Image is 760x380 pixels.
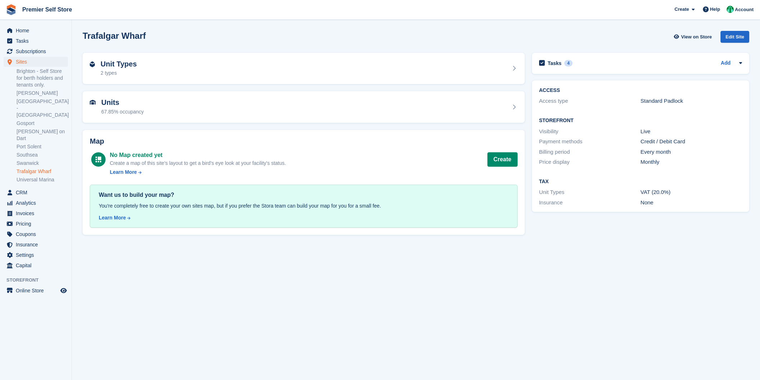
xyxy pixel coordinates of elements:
[539,118,742,124] h2: Storefront
[99,191,509,199] div: Want us to build your map?
[110,151,286,159] div: No Map created yet
[59,286,68,295] a: Preview store
[4,46,68,56] a: menu
[19,4,75,15] a: Premier Self Store
[16,26,59,36] span: Home
[640,128,742,136] div: Live
[16,240,59,250] span: Insurance
[17,160,68,167] a: Swanwick
[4,286,68,296] a: menu
[539,188,641,196] div: Unit Types
[16,198,59,208] span: Analytics
[681,33,712,41] span: View on Store
[101,98,144,107] h2: Units
[539,128,641,136] div: Visibility
[640,148,742,156] div: Every month
[4,198,68,208] a: menu
[4,250,68,260] a: menu
[17,68,68,88] a: Brighton - Self Store for berth holders and tenants only.
[16,250,59,260] span: Settings
[16,36,59,46] span: Tasks
[16,208,59,218] span: Invoices
[4,26,68,36] a: menu
[17,176,68,183] a: Universal Marina
[90,61,95,67] img: unit-type-icn-2b2737a686de81e16bb02015468b77c625bbabd49415b5ef34ead5e3b44a266d.svg
[539,179,742,185] h2: Tax
[16,286,59,296] span: Online Store
[83,53,525,84] a: Unit Types 2 types
[539,88,742,93] h2: ACCESS
[110,168,286,176] a: Learn More
[101,69,137,77] div: 2 types
[90,137,518,145] h2: Map
[4,240,68,250] a: menu
[110,159,286,167] div: Create a map of this site's layout to get a bird's eye look at your facility's status.
[6,4,17,15] img: stora-icon-8386f47178a22dfd0bd8f6a31ec36ba5ce8667c1dd55bd0f319d3a0aa187defe.svg
[735,6,754,13] span: Account
[17,143,68,150] a: Port Solent
[548,60,562,66] h2: Tasks
[101,60,137,68] h2: Unit Types
[83,91,525,123] a: Units 67.85% occupancy
[640,97,742,105] div: Standard Padlock
[16,187,59,198] span: CRM
[16,219,59,229] span: Pricing
[4,219,68,229] a: menu
[539,199,641,207] div: Insurance
[4,208,68,218] a: menu
[539,138,641,146] div: Payment methods
[564,60,573,66] div: 4
[640,199,742,207] div: None
[83,31,146,41] h2: Trafalgar Wharf
[721,59,731,68] a: Add
[720,31,749,43] div: Edit Site
[110,168,137,176] div: Learn More
[17,128,68,142] a: [PERSON_NAME] on Dart
[17,152,68,158] a: Southsea
[17,120,68,127] a: Gosport
[4,36,68,46] a: menu
[17,98,68,119] a: [GEOGRAPHIC_DATA] - [GEOGRAPHIC_DATA]
[487,152,518,167] button: Create
[640,138,742,146] div: Credit / Debit Card
[673,31,715,43] a: View on Store
[4,187,68,198] a: menu
[16,229,59,239] span: Coupons
[727,6,734,13] img: Peter Pring
[675,6,689,13] span: Create
[6,277,71,284] span: Storefront
[16,57,59,67] span: Sites
[539,158,641,166] div: Price display
[710,6,720,13] span: Help
[4,229,68,239] a: menu
[4,57,68,67] a: menu
[99,214,509,222] a: Learn More
[539,148,641,156] div: Billing period
[96,157,101,162] img: map-icn-white-8b231986280072e83805622d3debb4903e2986e43859118e7b4002611c8ef794.svg
[16,46,59,56] span: Subscriptions
[539,97,641,105] div: Access type
[17,90,68,97] a: [PERSON_NAME]
[101,108,144,116] div: 67.85% occupancy
[16,260,59,270] span: Capital
[720,31,749,46] a: Edit Site
[640,158,742,166] div: Monthly
[99,202,509,210] div: You're completely free to create your own sites map, but if you prefer the Stora team can build y...
[17,168,68,175] a: Trafalgar Wharf
[90,100,96,105] img: unit-icn-7be61d7bf1b0ce9d3e12c5938cc71ed9869f7b940bace4675aadf7bd6d80202e.svg
[99,214,126,222] div: Learn More
[4,260,68,270] a: menu
[640,188,742,196] div: VAT (20.0%)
